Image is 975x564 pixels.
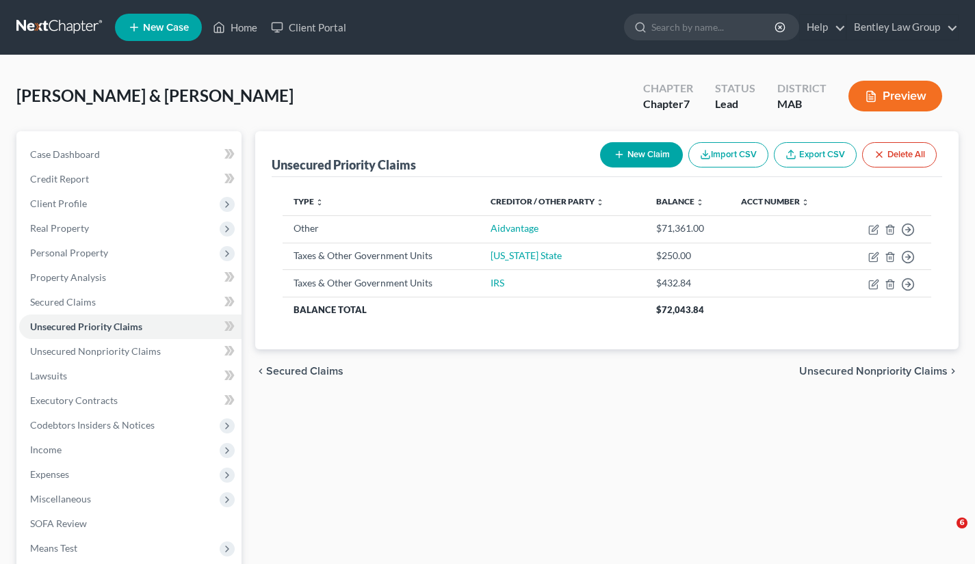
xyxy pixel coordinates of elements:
span: Case Dashboard [30,148,100,160]
div: Status [715,81,755,96]
a: Credit Report [19,167,242,191]
i: unfold_more [801,198,809,206]
a: Unsecured Nonpriority Claims [19,339,242,364]
span: Lawsuits [30,370,67,381]
div: $432.84 [656,276,720,290]
span: Miscellaneous [30,493,91,505]
span: Credit Report [30,173,89,185]
i: chevron_left [255,366,266,377]
a: [US_STATE] State [491,250,562,261]
span: Real Property [30,222,89,234]
button: Unsecured Nonpriority Claims chevron_right [799,366,959,377]
div: $250.00 [656,249,720,263]
button: chevron_left Secured Claims [255,366,343,377]
button: Delete All [862,142,937,167]
span: Income [30,444,62,455]
span: Secured Claims [266,366,343,377]
a: Home [206,15,264,40]
div: Other [294,221,468,235]
span: 7 [684,97,690,110]
a: Bentley Law Group [847,15,958,40]
i: unfold_more [696,198,704,206]
a: Balance unfold_more [656,196,704,206]
a: Secured Claims [19,290,242,314]
span: Means Test [30,542,77,554]
button: Import CSV [688,142,768,167]
span: Unsecured Nonpriority Claims [30,345,161,357]
span: Unsecured Priority Claims [30,321,142,332]
div: Taxes & Other Government Units [294,249,468,263]
th: Balance Total [283,297,645,322]
div: District [777,81,827,96]
a: Client Portal [264,15,353,40]
span: Unsecured Nonpriority Claims [799,366,948,377]
span: Codebtors Insiders & Notices [30,419,155,431]
a: Help [800,15,846,40]
a: IRS [491,277,504,288]
a: Lawsuits [19,364,242,388]
i: chevron_right [948,366,959,377]
div: MAB [777,96,827,112]
span: Personal Property [30,247,108,258]
div: Chapter [643,96,693,112]
button: Preview [848,81,942,111]
a: Aidvantage [491,222,538,234]
button: New Claim [600,142,683,167]
iframe: Intercom live chat [928,518,961,550]
a: Acct Number unfold_more [741,196,809,206]
div: Chapter [643,81,693,96]
a: Executory Contracts [19,388,242,413]
i: unfold_more [596,198,604,206]
a: Type unfold_more [294,196,324,206]
span: Secured Claims [30,296,96,308]
span: Client Profile [30,198,87,209]
div: Unsecured Priority Claims [272,157,416,173]
span: Executory Contracts [30,394,118,406]
a: Unsecured Priority Claims [19,314,242,339]
div: Lead [715,96,755,112]
input: Search by name... [651,14,777,40]
span: 6 [957,518,967,528]
span: Property Analysis [30,271,106,283]
i: unfold_more [315,198,324,206]
a: Property Analysis [19,265,242,290]
a: Export CSV [774,142,857,167]
span: Expenses [30,468,69,480]
span: New Case [143,23,189,33]
a: Creditor / Other Party unfold_more [491,196,604,206]
a: Case Dashboard [19,142,242,167]
div: $71,361.00 [656,221,720,235]
a: SOFA Review [19,511,242,536]
span: $72,043.84 [656,304,704,315]
span: SOFA Review [30,518,87,529]
div: Taxes & Other Government Units [294,276,468,290]
span: [PERSON_NAME] & [PERSON_NAME] [16,85,294,105]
